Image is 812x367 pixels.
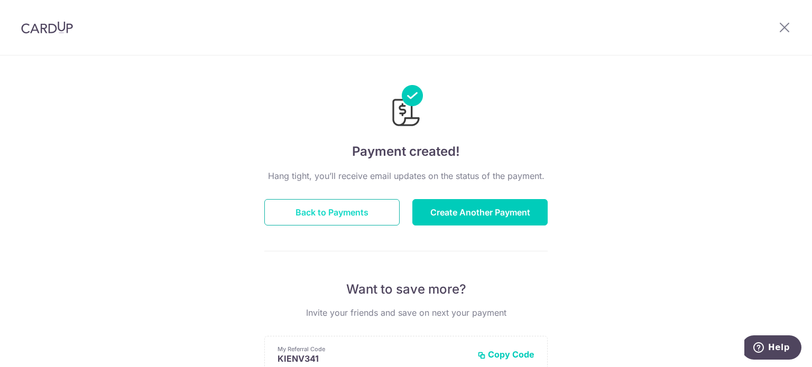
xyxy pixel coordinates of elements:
[264,199,400,225] button: Back to Payments
[264,142,548,161] h4: Payment created!
[264,306,548,319] p: Invite your friends and save on next your payment
[278,353,469,364] p: KIENV341
[412,199,548,225] button: Create Another Payment
[21,21,73,34] img: CardUp
[744,335,801,362] iframe: Opens a widget where you can find more information
[264,170,548,182] p: Hang tight, you’ll receive email updates on the status of the payment.
[278,345,469,353] p: My Referral Code
[264,281,548,298] p: Want to save more?
[477,349,534,360] button: Copy Code
[389,85,423,129] img: Payments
